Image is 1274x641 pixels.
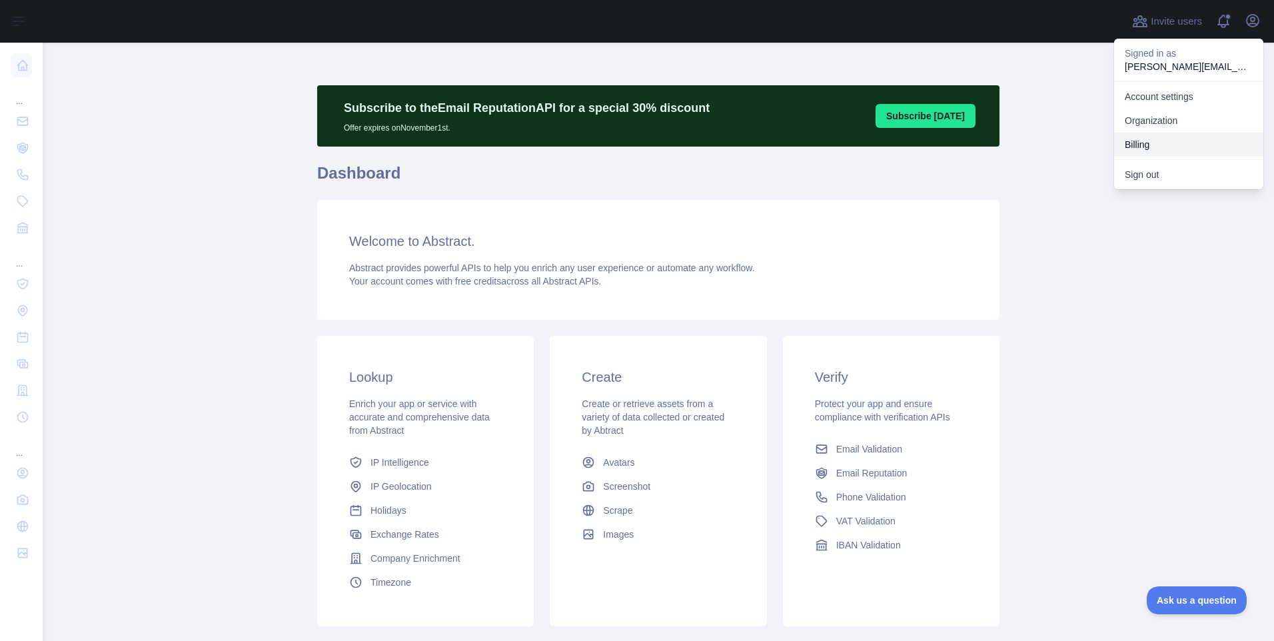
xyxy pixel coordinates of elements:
span: Holidays [370,504,406,517]
button: Subscribe [DATE] [876,104,975,128]
a: IP Intelligence [344,450,507,474]
p: Subscribe to the Email Reputation API for a special 30 % discount [344,99,710,117]
span: Phone Validation [836,490,906,504]
span: Create or retrieve assets from a variety of data collected or created by Abtract [582,398,724,436]
a: IP Geolocation [344,474,507,498]
span: Email Reputation [836,466,908,480]
span: Scrape [603,504,632,517]
div: ... [11,432,32,458]
button: Invite users [1129,11,1205,32]
a: Images [576,522,740,546]
button: Billing [1114,133,1263,157]
h3: Create [582,368,734,386]
a: Avatars [576,450,740,474]
span: Timezone [370,576,411,589]
a: Account settings [1114,85,1263,109]
span: Exchange Rates [370,528,439,541]
a: Email Reputation [810,461,973,485]
h3: Verify [815,368,967,386]
span: free credits [455,276,501,287]
span: Abstract provides powerful APIs to help you enrich any user experience or automate any workflow. [349,263,755,273]
h3: Welcome to Abstract. [349,232,967,251]
span: Company Enrichment [370,552,460,565]
a: Scrape [576,498,740,522]
a: Timezone [344,570,507,594]
span: Invite users [1151,14,1202,29]
div: ... [11,243,32,269]
h1: Dashboard [317,163,999,195]
iframe: Toggle Customer Support [1147,586,1247,614]
span: Email Validation [836,442,902,456]
p: Signed in as [1125,47,1253,60]
a: Company Enrichment [344,546,507,570]
span: Screenshot [603,480,650,493]
a: Phone Validation [810,485,973,509]
a: Holidays [344,498,507,522]
span: VAT Validation [836,514,896,528]
span: Protect your app and ensure compliance with verification APIs [815,398,950,422]
span: IP Intelligence [370,456,429,469]
p: [PERSON_NAME][EMAIL_ADDRESS][DOMAIN_NAME] [1125,60,1253,73]
span: Avatars [603,456,634,469]
button: Sign out [1114,163,1263,187]
div: ... [11,80,32,107]
a: Screenshot [576,474,740,498]
a: Exchange Rates [344,522,507,546]
a: Email Validation [810,437,973,461]
span: IBAN Validation [836,538,901,552]
span: Your account comes with across all Abstract APIs. [349,276,601,287]
a: IBAN Validation [810,533,973,557]
span: Enrich your app or service with accurate and comprehensive data from Abstract [349,398,490,436]
a: VAT Validation [810,509,973,533]
h3: Lookup [349,368,502,386]
p: Offer expires on November 1st. [344,117,710,133]
a: Organization [1114,109,1263,133]
span: IP Geolocation [370,480,432,493]
span: Images [603,528,634,541]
